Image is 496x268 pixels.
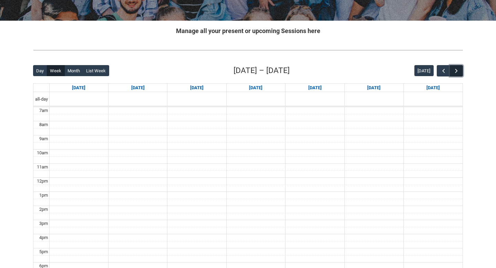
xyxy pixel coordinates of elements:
div: 4pm [38,234,49,241]
button: Week [47,65,65,76]
button: List Week [83,65,109,76]
a: Go to December 10, 2025 [248,84,264,92]
button: [DATE] [414,65,434,76]
div: 11am [35,164,49,171]
a: Go to December 13, 2025 [425,84,441,92]
h2: Manage all your present or upcoming Sessions here [33,26,463,35]
div: 12pm [35,178,49,185]
a: Go to December 12, 2025 [366,84,382,92]
img: REDU_GREY_LINE [33,47,463,54]
div: 3pm [38,220,49,227]
h2: [DATE] – [DATE] [234,65,290,76]
a: Go to December 9, 2025 [189,84,205,92]
div: 8am [38,121,49,128]
div: 2pm [38,206,49,213]
div: 9am [38,135,49,142]
button: Day [33,65,47,76]
div: 7am [38,107,49,114]
a: Go to December 11, 2025 [307,84,323,92]
div: 1pm [38,192,49,199]
button: Next Week [450,65,463,76]
a: Go to December 8, 2025 [130,84,146,92]
div: 5pm [38,248,49,255]
a: Go to December 7, 2025 [71,84,87,92]
button: Month [64,65,83,76]
div: 10am [35,150,49,156]
span: all-day [34,96,49,103]
button: Previous Week [437,65,450,76]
